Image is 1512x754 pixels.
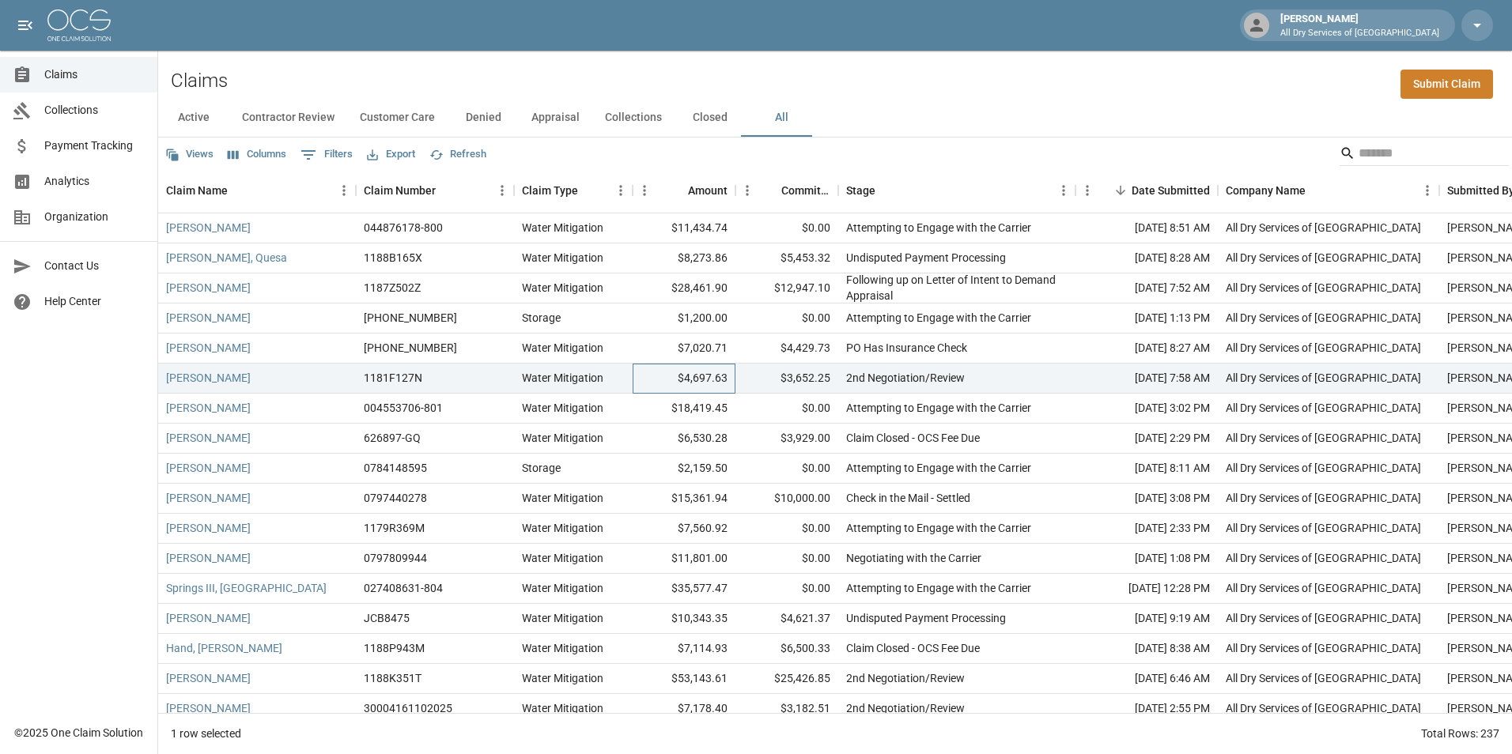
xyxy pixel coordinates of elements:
[1226,250,1421,266] div: All Dry Services of Atlanta
[44,209,145,225] span: Organization
[364,220,443,236] div: 044876178-800
[166,400,251,416] a: [PERSON_NAME]
[356,168,514,213] div: Claim Number
[846,168,875,213] div: Stage
[633,454,735,484] div: $2,159.50
[1075,213,1218,243] div: [DATE] 8:51 AM
[522,490,603,506] div: Water Mitigation
[44,138,145,154] span: Payment Tracking
[166,460,251,476] a: [PERSON_NAME]
[364,520,425,536] div: 1179R369M
[522,670,603,686] div: Water Mitigation
[846,460,1031,476] div: Attempting to Engage with the Carrier
[1075,424,1218,454] div: [DATE] 2:29 PM
[44,102,145,119] span: Collections
[364,430,421,446] div: 626897-GQ
[846,610,1006,626] div: Undisputed Payment Processing
[1421,726,1499,741] div: Total Rows: 237
[364,610,410,626] div: JCB8475
[448,99,519,137] button: Denied
[158,99,229,137] button: Active
[522,280,603,296] div: Water Mitigation
[364,550,427,566] div: 0797809944
[1075,484,1218,514] div: [DATE] 3:08 PM
[1340,141,1509,169] div: Search
[1075,303,1218,334] div: [DATE] 1:13 PM
[746,99,817,137] button: All
[522,250,603,266] div: Water Mitigation
[633,544,735,574] div: $11,801.00
[522,700,603,716] div: Water Mitigation
[781,168,830,213] div: Committed Amount
[1226,340,1421,356] div: All Dry Services of Atlanta
[44,66,145,83] span: Claims
[364,700,452,716] div: 30004161102025
[1226,400,1421,416] div: All Dry Services of Atlanta
[436,179,458,202] button: Sort
[522,640,603,656] div: Water Mitigation
[1075,273,1218,303] div: [DATE] 7:52 AM
[846,520,1031,536] div: Attempting to Engage with the Carrier
[633,514,735,544] div: $7,560.92
[522,460,561,476] div: Storage
[171,70,228,92] h2: Claims
[229,99,347,137] button: Contractor Review
[166,250,287,266] a: [PERSON_NAME], Quesa
[846,220,1031,236] div: Attempting to Engage with the Carrier
[1132,168,1210,213] div: Date Submitted
[1075,514,1218,544] div: [DATE] 2:33 PM
[666,179,688,202] button: Sort
[846,310,1031,326] div: Attempting to Engage with the Carrier
[166,580,327,596] a: Springs III, [GEOGRAPHIC_DATA]
[1226,168,1306,213] div: Company Name
[297,142,357,168] button: Show filters
[735,544,838,574] div: $0.00
[1226,550,1421,566] div: All Dry Services of Atlanta
[1109,179,1132,202] button: Sort
[759,179,781,202] button: Sort
[364,670,421,686] div: 1188K351T
[633,303,735,334] div: $1,200.00
[522,400,603,416] div: Water Mitigation
[1226,490,1421,506] div: All Dry Services of Atlanta
[633,394,735,424] div: $18,419.45
[633,574,735,604] div: $35,577.47
[735,213,838,243] div: $0.00
[633,364,735,394] div: $4,697.63
[735,484,838,514] div: $10,000.00
[166,490,251,506] a: [PERSON_NAME]
[633,168,735,213] div: Amount
[735,664,838,694] div: $25,426.85
[735,424,838,454] div: $3,929.00
[735,168,838,213] div: Committed Amount
[875,179,898,202] button: Sort
[224,142,290,167] button: Select columns
[1075,364,1218,394] div: [DATE] 7:58 AM
[735,273,838,303] div: $12,947.10
[633,604,735,634] div: $10,343.35
[1075,694,1218,724] div: [DATE] 2:55 PM
[522,610,603,626] div: Water Mitigation
[633,664,735,694] div: $53,143.61
[633,334,735,364] div: $7,020.71
[364,280,421,296] div: 1187Z502Z
[1052,179,1075,202] button: Menu
[522,340,603,356] div: Water Mitigation
[166,520,251,536] a: [PERSON_NAME]
[633,243,735,273] div: $8,273.86
[522,168,578,213] div: Claim Type
[332,179,356,202] button: Menu
[675,99,746,137] button: Closed
[633,484,735,514] div: $15,361.94
[44,258,145,274] span: Contact Us
[364,310,457,326] div: 01-009-082927
[1226,220,1421,236] div: All Dry Services of Atlanta
[735,454,838,484] div: $0.00
[161,142,217,167] button: Views
[735,243,838,273] div: $5,453.32
[166,370,251,386] a: [PERSON_NAME]
[514,168,633,213] div: Claim Type
[735,334,838,364] div: $4,429.73
[522,520,603,536] div: Water Mitigation
[735,303,838,334] div: $0.00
